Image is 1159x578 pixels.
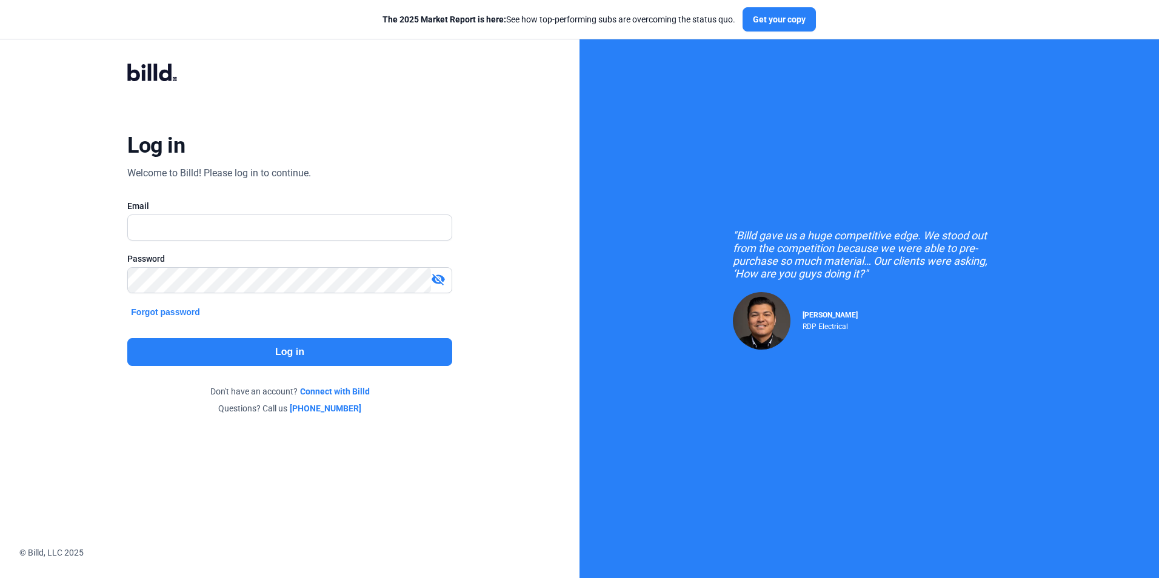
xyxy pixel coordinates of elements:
div: RDP Electrical [803,319,858,331]
div: Password [127,253,452,265]
mat-icon: visibility_off [431,272,446,287]
div: Don't have an account? [127,385,452,397]
a: Connect with Billd [300,385,370,397]
div: "Billd gave us a huge competitive edge. We stood out from the competition because we were able to... [733,229,1006,280]
div: Log in [127,132,185,159]
button: Get your copy [743,7,816,32]
a: [PHONE_NUMBER] [290,402,361,414]
div: Email [127,200,452,212]
div: See how top-performing subs are overcoming the status quo. [382,13,735,25]
button: Log in [127,338,452,366]
div: Questions? Call us [127,402,452,414]
img: Raul Pacheco [733,292,790,350]
div: Welcome to Billd! Please log in to continue. [127,166,311,181]
span: [PERSON_NAME] [803,311,858,319]
button: Forgot password [127,305,204,319]
span: The 2025 Market Report is here: [382,15,506,24]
